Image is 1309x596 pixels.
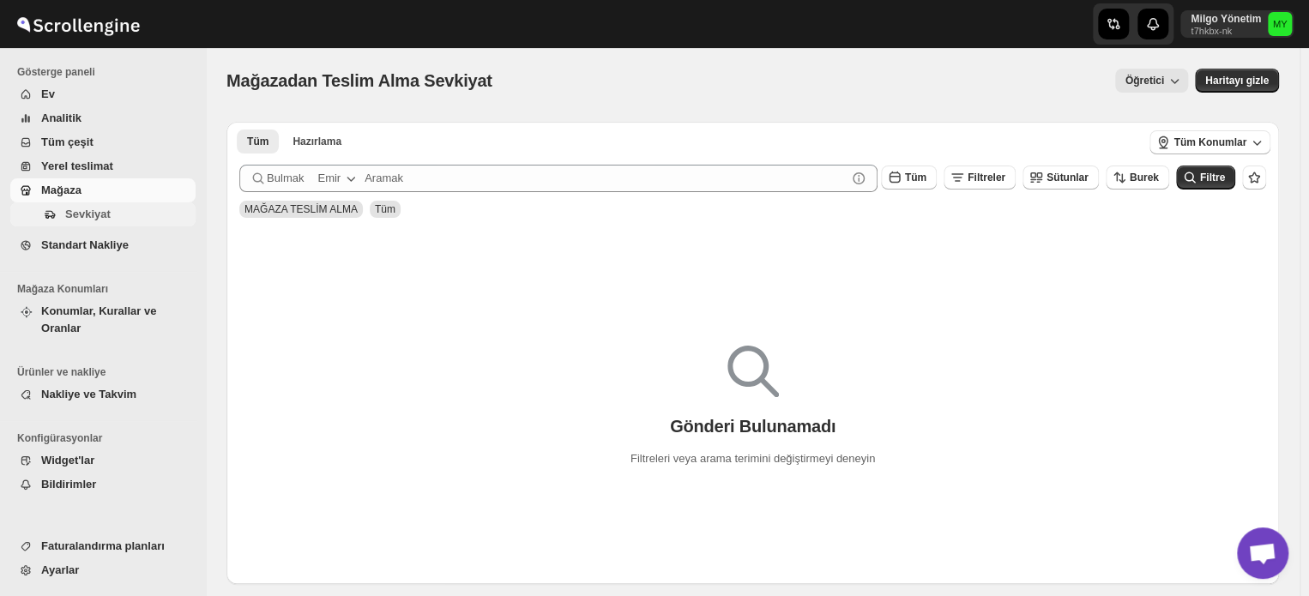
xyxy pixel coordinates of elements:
font: Konfigürasyonlar [17,432,102,444]
font: t7hkbx-nk [1191,26,1232,36]
button: Emir [307,165,370,192]
font: Ev [41,87,55,100]
button: Konumlar, Kurallar ve Oranlar [10,299,196,340]
button: Tüm Konumlar [1149,130,1270,154]
button: Bildirimler [10,473,196,497]
font: Filtreleri veya arama terimini değiştirmeyi deneyin [630,452,875,465]
div: Açık sohbet [1237,527,1288,579]
button: Öğretici [1115,69,1188,93]
button: Tüm çeşit [10,130,196,154]
font: Nakliye ve Takvim [41,388,136,400]
font: Tüm çeşit [41,135,93,148]
font: Emir [317,172,341,184]
input: Aramak [365,165,847,192]
button: Faturalandırma planları [10,534,196,558]
font: Konumlar, Kurallar ve Oranlar [41,304,156,334]
font: Faturalandırma planları [41,539,165,552]
span: Milgo Yönetim [1268,12,1292,36]
font: Standart Nakliye [41,238,129,251]
font: Mağaza Konumları [17,283,108,295]
button: Sütunlar [1022,166,1099,190]
img: Kaydırma Motoru [14,3,142,45]
font: Analitik [41,111,81,124]
font: Bildirimler [41,478,96,491]
button: Ev [10,82,196,106]
button: Harita eylem etiketi [1195,69,1279,93]
font: Gösterge paneli [17,66,95,78]
button: Tüm [881,166,937,190]
font: Tüm [905,172,926,184]
button: Nakliye ve Takvim [10,382,196,406]
button: Kullanıcı menüsü [1180,10,1294,38]
font: Widget'lar [41,454,94,467]
font: Bulmak [267,172,304,184]
button: Hazırlanıyor [282,129,352,154]
button: Ayarlar [10,558,196,582]
button: Filtreler [944,166,1016,190]
img: Boş arama sonuçları [727,346,779,397]
button: Burek [1106,166,1169,190]
font: Hazırlama [293,135,341,147]
font: Ayarlar [41,563,79,576]
button: Analitik [10,106,196,130]
button: Widget'lar [10,449,196,473]
font: Sütunlar [1047,172,1089,184]
font: Milgo Yönetim [1191,13,1261,25]
font: Mağaza [41,184,81,196]
font: Ürünler ve nakliye [17,366,106,378]
font: Yerel teslimat [41,160,113,172]
text: MY [1273,19,1288,29]
button: Filtre [1176,166,1235,190]
font: Öğretici [1125,75,1164,87]
font: Haritayı gizle [1205,75,1269,87]
font: Mağazadan Teslim Alma Sevkiyat [226,71,492,90]
button: Sevkiyat [10,202,196,226]
font: Tüm Konumlar [1173,136,1246,148]
font: Burek [1130,172,1159,184]
font: Gönderi Bulunamadı [670,417,835,436]
font: MAĞAZA TESLİM ALMA [244,203,358,215]
font: Sevkiyat [65,208,111,220]
font: Tüm [375,203,395,215]
font: Filtreler [968,172,1005,184]
button: Tüm [237,129,279,154]
font: Filtre [1200,172,1225,184]
font: Tüm [247,135,268,147]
